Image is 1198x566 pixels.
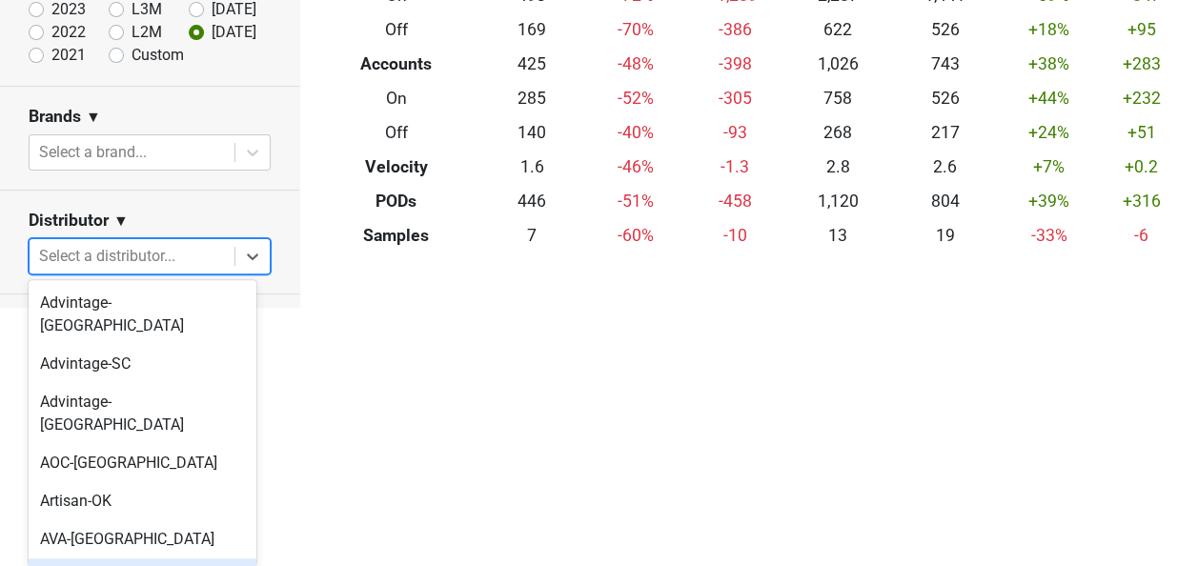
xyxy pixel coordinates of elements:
td: -386 [685,13,783,48]
h3: Brands [29,107,81,127]
label: L2M [132,21,162,44]
td: +0.2 [1099,150,1184,184]
div: Advintage-SC [29,345,256,383]
td: +38 % [999,48,1099,82]
td: +316 [1099,184,1184,218]
td: -60 % [585,218,685,253]
td: +39 % [999,184,1099,218]
td: 446 [478,184,585,218]
img: filter [320,305,351,335]
td: -70 % [585,13,685,48]
td: 169 [478,13,585,48]
td: -33 % [999,218,1099,253]
td: -93 [685,115,783,150]
td: -305 [685,82,783,116]
div: Artisan-OK [29,482,256,520]
td: +44 % [999,82,1099,116]
td: 622 [784,13,891,48]
td: -10 [685,218,783,253]
td: 217 [891,115,998,150]
td: -6 [1099,218,1184,253]
td: 285 [478,82,585,116]
td: -48 % [585,48,685,82]
td: 425 [478,48,585,82]
td: +232 [1099,82,1184,116]
div: Advintage-[GEOGRAPHIC_DATA] [29,383,256,444]
div: AOC-[GEOGRAPHIC_DATA] [29,444,256,482]
td: 13 [784,218,891,253]
span: ▼ [113,210,129,232]
td: +51 [1099,115,1184,150]
th: Brand Depletions [DATE] [679,300,987,334]
td: -398 [685,48,783,82]
td: -46 % [585,150,685,184]
th: PODs [315,184,478,218]
td: 2.6 [891,150,998,184]
td: +283 [1099,48,1184,82]
td: -458 [685,184,783,218]
td: 1.6 [478,150,585,184]
td: 140 [478,115,585,150]
label: Custom [132,44,184,67]
td: 804 [891,184,998,218]
td: +95 [1099,13,1184,48]
td: +24 % [999,115,1099,150]
td: 758 [784,82,891,116]
h3: Distributor [29,211,109,231]
td: -51 % [585,184,685,218]
td: 7 [478,218,585,253]
td: 1,120 [784,184,891,218]
td: 743 [891,48,998,82]
td: 268 [784,115,891,150]
td: +7 % [999,150,1099,184]
td: -1.3 [685,150,783,184]
th: Off [315,13,478,48]
span: ▼ [86,106,101,129]
th: On [315,82,478,116]
td: 19 [891,218,998,253]
th: Off [315,115,478,150]
div: Advintage-[GEOGRAPHIC_DATA] [29,284,256,345]
td: -40 % [585,115,685,150]
td: 526 [891,82,998,116]
th: Velocity [315,150,478,184]
label: 2021 [51,44,86,67]
label: 2022 [51,21,86,44]
td: 526 [891,13,998,48]
td: -52 % [585,82,685,116]
th: Accounts [315,48,478,82]
label: [DATE] [212,21,256,44]
div: AVA-[GEOGRAPHIC_DATA] [29,520,256,558]
td: 2.8 [784,150,891,184]
th: Samples [315,218,478,253]
td: 1,026 [784,48,891,82]
td: +18 % [999,13,1099,48]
